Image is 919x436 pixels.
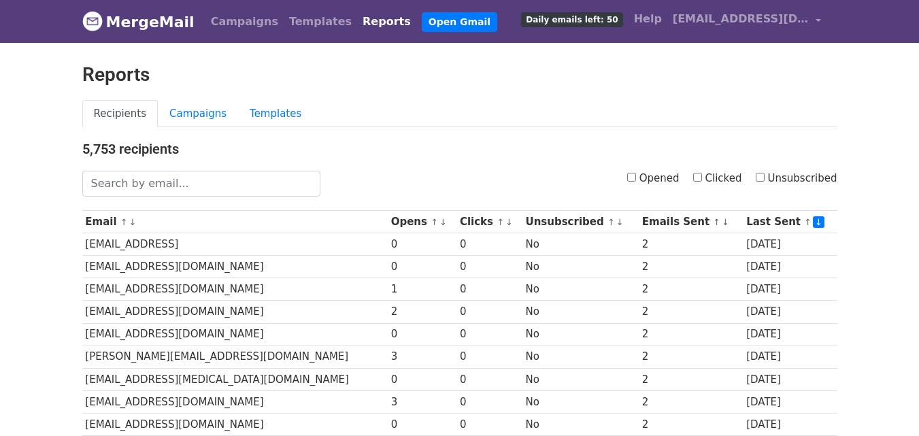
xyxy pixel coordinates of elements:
[616,217,624,227] a: ↓
[522,256,639,278] td: No
[522,323,639,346] td: No
[388,413,456,435] td: 0
[82,390,388,413] td: [EMAIL_ADDRESS][DOMAIN_NAME]
[667,5,826,37] a: [EMAIL_ADDRESS][DOMAIN_NAME]
[422,12,497,32] a: Open Gmail
[357,8,416,35] a: Reports
[456,233,522,256] td: 0
[813,216,824,228] a: ↓
[456,413,522,435] td: 0
[521,12,622,27] span: Daily emails left: 50
[639,256,743,278] td: 2
[284,8,357,35] a: Templates
[388,278,456,301] td: 1
[743,233,837,256] td: [DATE]
[82,413,388,435] td: [EMAIL_ADDRESS][DOMAIN_NAME]
[82,256,388,278] td: [EMAIL_ADDRESS][DOMAIN_NAME]
[388,301,456,323] td: 2
[456,211,522,233] th: Clicks
[456,301,522,323] td: 0
[522,211,639,233] th: Unsubscribed
[388,233,456,256] td: 0
[516,5,628,33] a: Daily emails left: 50
[388,256,456,278] td: 0
[456,390,522,413] td: 0
[522,233,639,256] td: No
[743,368,837,390] td: [DATE]
[743,390,837,413] td: [DATE]
[639,211,743,233] th: Emails Sent
[388,323,456,346] td: 0
[743,346,837,368] td: [DATE]
[388,346,456,368] td: 3
[388,390,456,413] td: 3
[756,171,837,186] label: Unsubscribed
[82,301,388,323] td: [EMAIL_ADDRESS][DOMAIN_NAME]
[639,278,743,301] td: 2
[756,173,765,182] input: Unsubscribed
[497,217,504,227] a: ↑
[743,301,837,323] td: [DATE]
[82,278,388,301] td: [EMAIL_ADDRESS][DOMAIN_NAME]
[639,233,743,256] td: 2
[456,346,522,368] td: 0
[82,368,388,390] td: [EMAIL_ADDRESS][MEDICAL_DATA][DOMAIN_NAME]
[82,11,103,31] img: MergeMail logo
[456,256,522,278] td: 0
[439,217,447,227] a: ↓
[82,233,388,256] td: [EMAIL_ADDRESS]
[673,11,809,27] span: [EMAIL_ADDRESS][DOMAIN_NAME]
[82,346,388,368] td: [PERSON_NAME][EMAIL_ADDRESS][DOMAIN_NAME]
[629,5,667,33] a: Help
[431,217,438,227] a: ↑
[639,301,743,323] td: 2
[522,278,639,301] td: No
[388,211,456,233] th: Opens
[693,173,702,182] input: Clicked
[205,8,284,35] a: Campaigns
[388,368,456,390] td: 0
[82,141,837,157] h4: 5,753 recipients
[639,368,743,390] td: 2
[522,413,639,435] td: No
[456,323,522,346] td: 0
[743,256,837,278] td: [DATE]
[639,390,743,413] td: 2
[693,171,742,186] label: Clicked
[743,278,837,301] td: [DATE]
[456,278,522,301] td: 0
[82,100,158,128] a: Recipients
[238,100,313,128] a: Templates
[607,217,615,227] a: ↑
[743,413,837,435] td: [DATE]
[743,323,837,346] td: [DATE]
[82,7,195,36] a: MergeMail
[743,211,837,233] th: Last Sent
[713,217,720,227] a: ↑
[505,217,513,227] a: ↓
[82,323,388,346] td: [EMAIL_ADDRESS][DOMAIN_NAME]
[522,390,639,413] td: No
[522,368,639,390] td: No
[639,346,743,368] td: 2
[82,211,388,233] th: Email
[129,217,137,227] a: ↓
[639,413,743,435] td: 2
[158,100,238,128] a: Campaigns
[120,217,128,227] a: ↑
[82,171,320,197] input: Search by email...
[804,217,812,227] a: ↑
[639,323,743,346] td: 2
[522,301,639,323] td: No
[627,173,636,182] input: Opened
[722,217,729,227] a: ↓
[82,63,837,86] h2: Reports
[522,346,639,368] td: No
[627,171,680,186] label: Opened
[456,368,522,390] td: 0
